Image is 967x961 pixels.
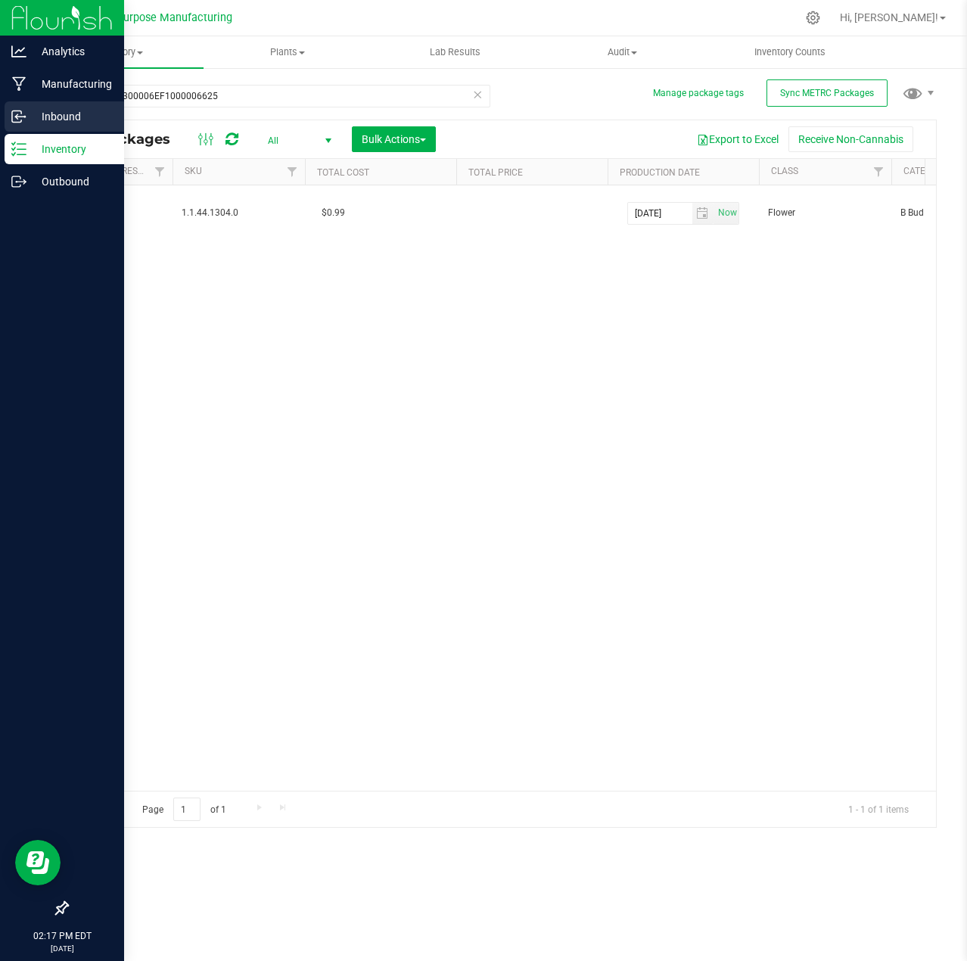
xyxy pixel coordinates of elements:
[362,133,426,145] span: Bulk Actions
[539,45,705,59] span: Audit
[866,159,891,185] a: Filter
[15,840,61,885] iframe: Resource center
[372,36,539,68] a: Lab Results
[280,159,305,185] a: Filter
[26,75,117,93] p: Manufacturing
[26,173,117,191] p: Outbound
[317,167,369,178] a: Total Cost
[766,79,888,107] button: Sync METRC Packages
[11,44,26,59] inline-svg: Analytics
[185,166,202,176] a: SKU
[707,36,874,68] a: Inventory Counts
[409,45,501,59] span: Lab Results
[780,88,874,98] span: Sync METRC Packages
[840,11,938,23] span: Hi, [PERSON_NAME]!
[352,126,436,152] button: Bulk Actions
[714,202,740,224] span: Set Current date
[903,166,948,176] a: Category
[26,42,117,61] p: Analytics
[692,203,714,224] span: select
[11,174,26,189] inline-svg: Outbound
[7,943,117,954] p: [DATE]
[182,206,296,220] span: 1.1.44.1304.0
[468,167,523,178] a: Total Price
[79,131,185,148] span: All Packages
[804,11,822,25] div: Manage settings
[314,202,353,224] span: $0.99
[204,45,370,59] span: Plants
[26,107,117,126] p: Inbound
[472,85,483,104] span: Clear
[836,798,921,820] span: 1 - 1 of 1 items
[204,36,371,68] a: Plants
[734,45,846,59] span: Inventory Counts
[76,11,232,24] span: Greater Purpose Manufacturing
[11,76,26,92] inline-svg: Manufacturing
[173,798,201,821] input: 1
[788,126,913,152] button: Receive Non-Cannabis
[768,206,882,220] span: Flower
[148,159,173,185] a: Filter
[26,140,117,158] p: Inventory
[7,929,117,943] p: 02:17 PM EDT
[687,126,788,152] button: Export to Excel
[539,36,706,68] a: Audit
[11,109,26,124] inline-svg: Inbound
[11,142,26,157] inline-svg: Inventory
[653,87,744,100] button: Manage package tags
[771,166,798,176] a: Class
[714,203,738,224] span: select
[67,85,490,107] input: Search Package ID, Item Name, SKU, Lot or Part Number...
[129,798,238,821] span: Page of 1
[620,167,700,178] a: Production Date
